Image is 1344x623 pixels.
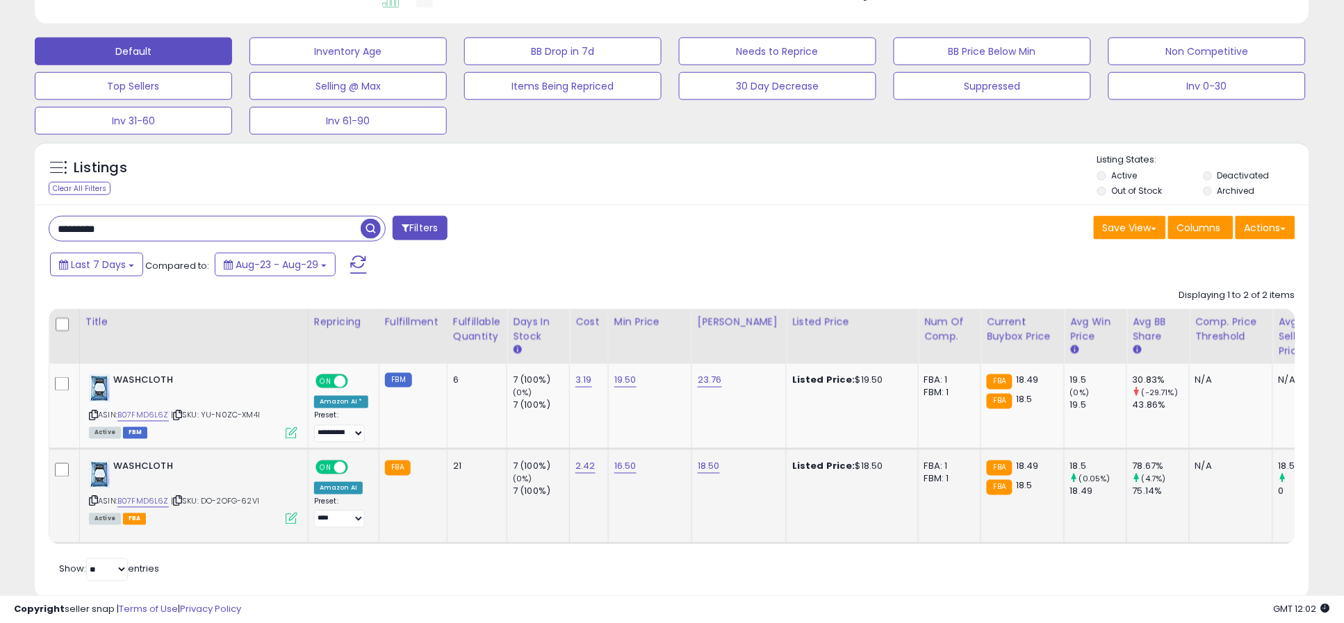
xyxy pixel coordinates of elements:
span: Compared to: [145,259,209,272]
span: OFF [346,376,368,388]
a: 19.50 [614,374,637,388]
span: 18.5 [1016,393,1033,406]
div: Repricing [314,315,373,329]
p: Listing States: [1097,153,1309,167]
div: FBA: 1 [924,374,970,387]
div: 19.5 [1070,399,1126,412]
button: Columns [1168,216,1234,240]
div: Preset: [314,497,368,528]
span: | SKU: YU-N0ZC-XM4I [171,410,260,421]
div: Fulfillable Quantity [453,315,501,344]
button: Last 7 Days [50,253,143,276]
label: Archived [1218,185,1255,197]
label: Deactivated [1218,169,1270,181]
div: 18.5 [1279,460,1335,473]
div: Amazon AI [314,482,363,495]
a: 18.50 [698,460,720,474]
span: Show: entries [59,563,159,576]
div: Avg Selling Price [1279,315,1329,358]
div: N/A [1279,374,1325,387]
div: Avg Win Price [1070,315,1121,344]
img: 51BuLWEot1L._SL40_.jpg [89,460,110,488]
button: Default [35,38,232,65]
button: Inv 61-90 [249,107,447,135]
div: Fulfillment [385,315,441,329]
small: FBA [987,394,1013,409]
div: Preset: [314,411,368,442]
a: 16.50 [614,460,637,474]
div: Displaying 1 to 2 of 2 items [1179,289,1295,302]
div: Listed Price [792,315,912,329]
b: Listed Price: [792,374,855,387]
a: 23.76 [698,374,722,388]
div: 30.83% [1133,374,1189,387]
div: 43.86% [1133,399,1189,412]
button: Filters [393,216,447,240]
label: Active [1112,169,1138,181]
button: Items Being Repriced [464,72,662,100]
div: 7 (100%) [513,485,569,498]
small: FBA [385,460,411,476]
button: Save View [1094,216,1166,240]
strong: Copyright [14,602,65,615]
b: WASHCLOTH [113,374,282,391]
small: FBA [987,460,1013,476]
div: FBA: 1 [924,460,970,473]
button: Suppressed [894,72,1091,100]
button: Aug-23 - Aug-29 [215,253,336,276]
div: Comp. Price Threshold [1195,315,1267,344]
h5: Listings [74,158,127,178]
div: Num of Comp. [924,315,975,344]
div: seller snap | | [14,603,241,616]
span: Last 7 Days [71,258,126,272]
span: 18.49 [1016,374,1039,387]
button: Actions [1236,216,1295,240]
button: Inv 31-60 [35,107,232,135]
button: Inventory Age [249,38,447,65]
small: (0%) [513,474,532,485]
span: All listings currently available for purchase on Amazon [89,513,121,525]
button: Needs to Reprice [679,38,876,65]
div: Cost [575,315,603,329]
small: (0%) [513,388,532,399]
small: (4.7%) [1142,474,1166,485]
div: 19.5 [1070,374,1126,387]
small: Avg BB Share. [1133,344,1141,356]
button: Selling @ Max [249,72,447,100]
b: WASHCLOTH [113,460,282,477]
button: BB Drop in 7d [464,38,662,65]
div: $18.50 [792,460,908,473]
div: Title [85,315,302,329]
b: Listed Price: [792,460,855,473]
div: Clear All Filters [49,182,110,195]
span: All listings currently available for purchase on Amazon [89,427,121,439]
div: Min Price [614,315,686,329]
div: N/A [1195,460,1262,473]
div: FBM: 1 [924,387,970,399]
div: 0 [1279,485,1335,498]
small: FBM [385,373,412,388]
div: 18.49 [1070,485,1126,498]
label: Out of Stock [1112,185,1163,197]
span: Aug-23 - Aug-29 [236,258,318,272]
span: FBA [123,513,147,525]
div: 18.5 [1070,460,1126,473]
span: OFF [346,461,368,473]
span: Columns [1177,221,1221,235]
div: 7 (100%) [513,460,569,473]
div: ASIN: [89,460,297,524]
div: 7 (100%) [513,399,569,412]
button: Inv 0-30 [1108,72,1306,100]
small: FBA [987,480,1013,495]
button: Top Sellers [35,72,232,100]
small: FBA [987,374,1013,390]
span: FBM [123,427,148,439]
div: $19.50 [792,374,908,387]
button: Non Competitive [1108,38,1306,65]
div: 7 (100%) [513,374,569,387]
small: (0.05%) [1079,474,1111,485]
div: FBM: 1 [924,473,970,485]
div: Amazon AI * [314,396,368,408]
small: (0%) [1070,388,1090,399]
div: N/A [1195,374,1262,387]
